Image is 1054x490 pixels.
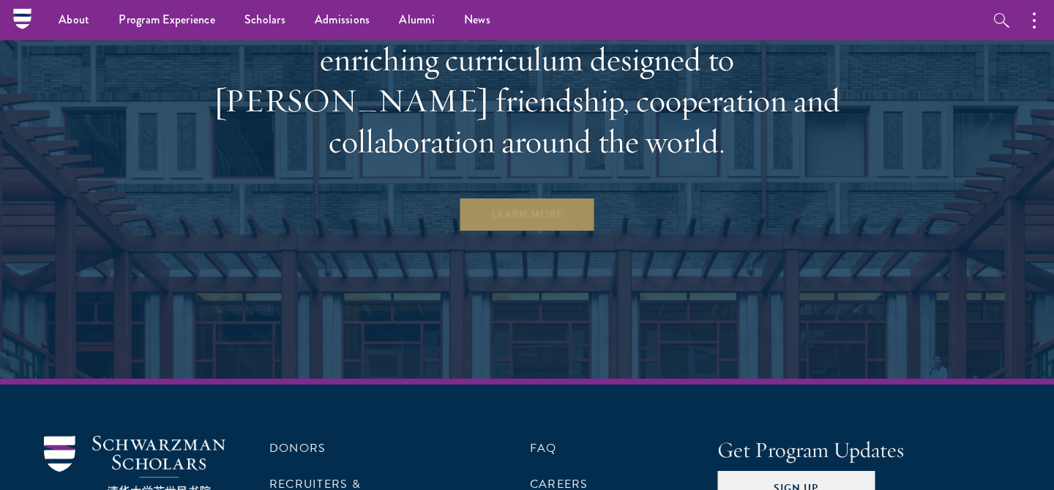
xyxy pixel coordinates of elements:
[717,436,1010,465] h4: Get Program Updates
[459,197,596,232] a: Learn More
[530,439,557,457] a: FAQ
[269,439,326,457] a: Donors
